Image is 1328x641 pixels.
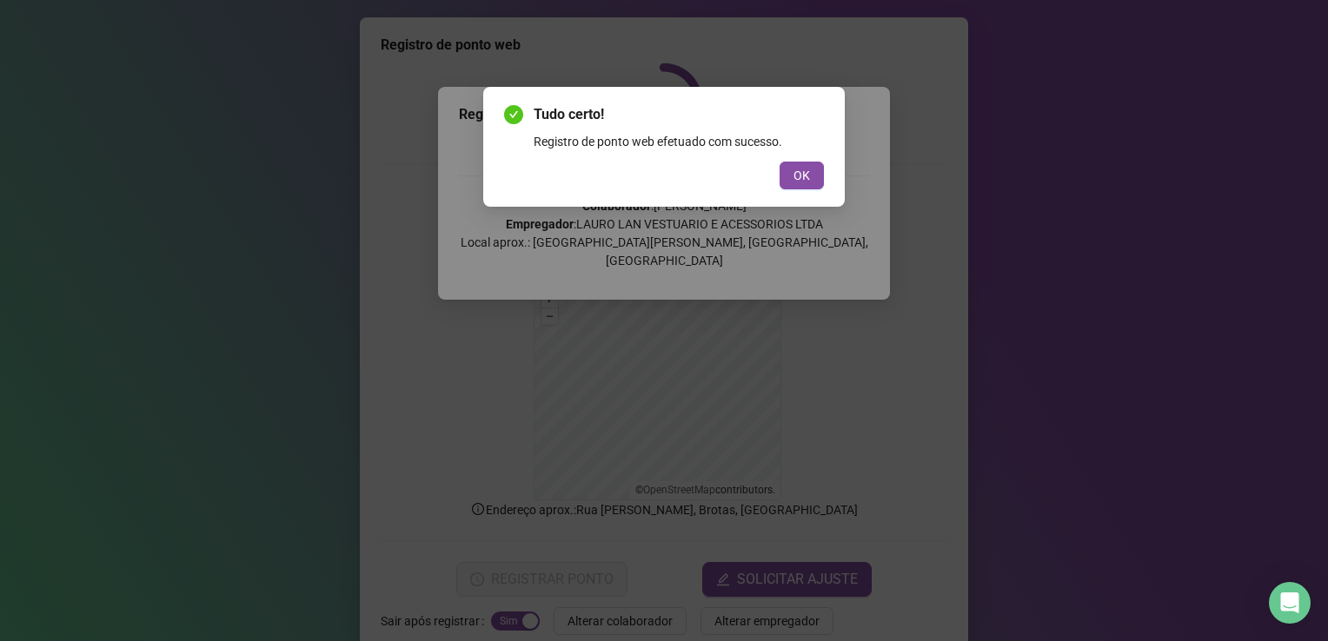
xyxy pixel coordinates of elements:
[780,162,824,189] button: OK
[534,132,824,151] div: Registro de ponto web efetuado com sucesso.
[534,104,824,125] span: Tudo certo!
[504,105,523,124] span: check-circle
[1269,582,1311,624] div: Open Intercom Messenger
[793,166,810,185] span: OK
